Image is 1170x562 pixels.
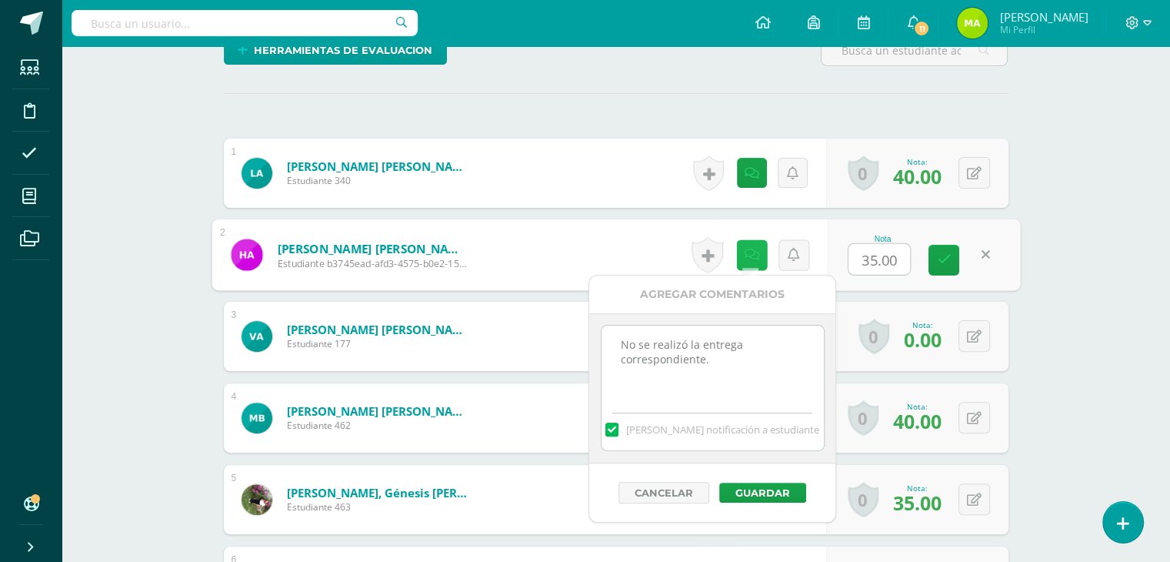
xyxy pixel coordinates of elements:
[277,256,467,270] span: Estudiante b3745ead-afd3-4575-b0e2-155de470b7ff
[893,483,942,493] div: Nota:
[904,326,942,353] span: 0.00
[893,408,942,434] span: 40.00
[287,337,472,350] span: Estudiante 177
[242,484,272,515] img: 7202464163ca00a1db88b9a262c64921.png
[999,9,1088,25] span: [PERSON_NAME]
[848,482,878,517] a: 0
[719,483,806,503] button: Guardar
[848,234,918,243] div: Nota
[848,400,878,436] a: 0
[231,239,262,270] img: c730cc3a6f941038978a52fdb589bdf0.png
[858,319,889,354] a: 0
[287,403,472,419] a: [PERSON_NAME] [PERSON_NAME]
[277,240,467,256] a: [PERSON_NAME] [PERSON_NAME]
[893,490,942,516] span: 35.00
[287,485,472,500] a: [PERSON_NAME], Génesis [PERSON_NAME]
[254,36,432,65] span: Herramientas de evaluación
[893,401,942,412] div: Nota:
[848,244,910,275] input: 0-40.0
[848,156,878,191] a: 0
[626,423,819,437] span: [PERSON_NAME] notificación a estudiante
[589,276,835,313] div: Agregar Comentarios
[893,163,942,189] span: 40.00
[287,159,472,174] a: [PERSON_NAME] [PERSON_NAME]
[287,500,472,513] span: Estudiante 463
[242,158,272,189] img: 8c51a94322f5b1ad19ab4eabe49a88a1.png
[602,326,824,403] textarea: No se realizó la entrega correspondiente.
[957,8,988,38] img: c80006607dc2b58b34ed7896bdb0d8b1.png
[287,322,472,337] a: [PERSON_NAME] [PERSON_NAME]
[822,35,1007,65] input: Busca un estudiante aquí...
[287,174,472,187] span: Estudiante 340
[242,403,272,433] img: cebe1c7602a9667f883ac9c13e57376a.png
[287,419,472,432] span: Estudiante 462
[913,20,930,37] span: 11
[72,10,418,36] input: Busca un usuario...
[893,156,942,167] div: Nota:
[224,35,447,65] a: Herramientas de evaluación
[999,23,1088,36] span: Mi Perfil
[904,319,942,330] div: Nota:
[618,482,709,503] button: Cancelar
[242,321,272,352] img: a45aaac247f785247700edea69761e80.png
